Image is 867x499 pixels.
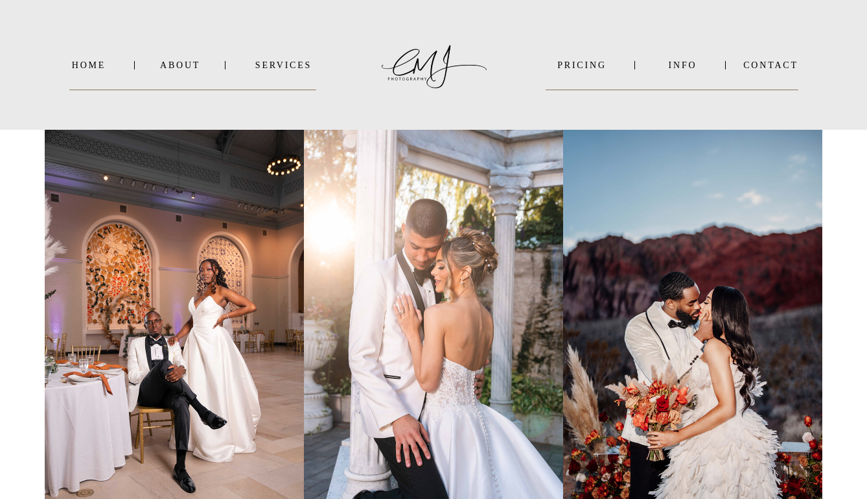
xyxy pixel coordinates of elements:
[546,60,618,70] a: PRICING
[160,60,199,70] a: About
[743,60,798,70] a: Contact
[251,60,316,70] a: SERVICES
[651,60,714,70] a: INFO
[69,60,108,70] a: Home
